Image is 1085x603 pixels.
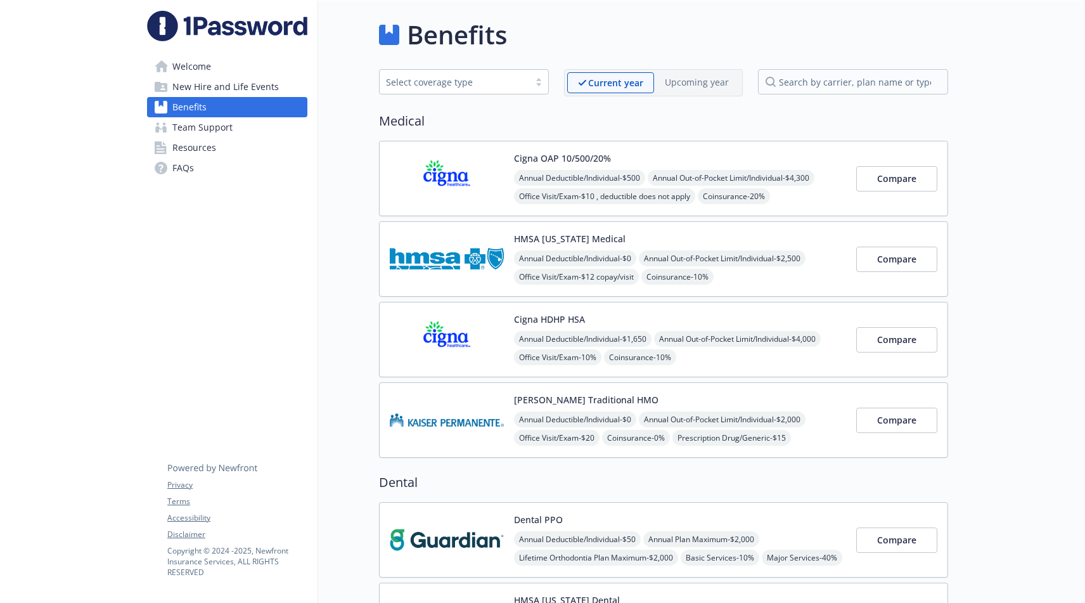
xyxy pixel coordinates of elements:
[167,479,307,491] a: Privacy
[167,545,307,578] p: Copyright © 2024 - 2025 , Newfront Insurance Services, ALL RIGHTS RESERVED
[172,97,207,117] span: Benefits
[856,166,937,191] button: Compare
[604,349,676,365] span: Coinsurance - 10%
[877,334,916,346] span: Compare
[514,170,645,186] span: Annual Deductible/Individual - $500
[762,550,842,566] span: Major Services - 40%
[639,412,806,427] span: Annual Out-of-Pocket Limit/Individual - $2,000
[147,158,307,178] a: FAQs
[877,172,916,185] span: Compare
[758,69,948,94] input: search by carrier, plan name or type
[856,327,937,353] button: Compare
[167,496,307,507] a: Terms
[514,393,658,406] button: [PERSON_NAME] Traditional HMO
[386,75,523,89] div: Select coverage type
[639,250,806,266] span: Annual Out-of-Pocket Limit/Individual - $2,500
[390,152,504,205] img: CIGNA carrier logo
[390,513,504,567] img: Guardian carrier logo
[172,138,216,158] span: Resources
[648,170,814,186] span: Annual Out-of-Pocket Limit/Individual - $4,300
[514,412,636,427] span: Annual Deductible/Individual - $0
[172,158,194,178] span: FAQs
[856,408,937,433] button: Compare
[514,152,611,165] button: Cigna OAP 10/500/20%
[147,138,307,158] a: Resources
[654,331,821,347] span: Annual Out-of-Pocket Limit/Individual - $4,000
[514,531,641,547] span: Annual Deductible/Individual - $50
[856,247,937,272] button: Compare
[877,414,916,426] span: Compare
[390,232,504,286] img: Hawaii Medical Service Association carrier logo
[588,76,643,89] p: Current year
[856,528,937,553] button: Compare
[877,253,916,265] span: Compare
[514,250,636,266] span: Annual Deductible/Individual - $0
[514,513,563,526] button: Dental PPO
[147,117,307,138] a: Team Support
[167,512,307,524] a: Accessibility
[641,269,714,285] span: Coinsurance - 10%
[514,269,639,285] span: Office Visit/Exam - $12 copay/visit
[172,77,279,97] span: New Hire and Life Events
[147,97,307,117] a: Benefits
[172,117,233,138] span: Team Support
[514,550,678,566] span: Lifetime Orthodontia Plan Maximum - $2,000
[147,56,307,77] a: Welcome
[514,232,626,245] button: HMSA [US_STATE] Medical
[390,393,504,447] img: Kaiser Permanente Insurance Company carrier logo
[147,77,307,97] a: New Hire and Life Events
[407,16,507,54] h1: Benefits
[379,112,948,131] h2: Medical
[514,349,601,365] span: Office Visit/Exam - 10%
[698,188,770,204] span: Coinsurance - 20%
[681,550,759,566] span: Basic Services - 10%
[167,529,307,540] a: Disclaimer
[514,430,600,446] span: Office Visit/Exam - $20
[665,75,729,89] p: Upcoming year
[390,313,504,366] img: CIGNA carrier logo
[602,430,670,446] span: Coinsurance - 0%
[654,72,740,93] span: Upcoming year
[379,473,948,492] h2: Dental
[643,531,759,547] span: Annual Plan Maximum - $2,000
[172,56,211,77] span: Welcome
[514,313,585,326] button: Cigna HDHP HSA
[514,188,695,204] span: Office Visit/Exam - $10 , deductible does not apply
[672,430,791,446] span: Prescription Drug/Generic - $15
[877,534,916,546] span: Compare
[514,331,652,347] span: Annual Deductible/Individual - $1,650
